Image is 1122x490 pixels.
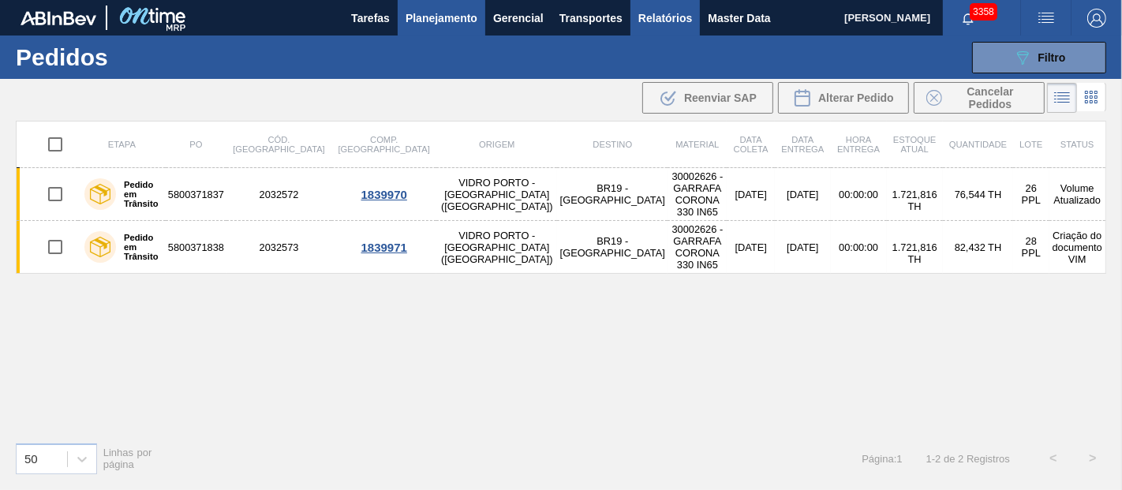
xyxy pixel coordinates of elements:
span: Transportes [559,9,623,28]
span: Destino [593,140,632,149]
div: Visão em Cards [1077,83,1106,113]
button: < [1034,439,1073,478]
img: TNhmsLtSVTkK8tSr43FrP2fwEKptu5GPRR3wAAAABJRU5ErkJggg== [21,11,96,25]
td: BR19 - [GEOGRAPHIC_DATA] [557,168,668,221]
span: Estoque atual [893,135,937,154]
td: 5800371837 [166,168,226,221]
span: Planejamento [406,9,477,28]
img: userActions [1037,9,1056,28]
td: [DATE] [727,168,775,221]
h1: Pedidos [16,48,239,66]
td: 00:00:00 [831,168,887,221]
td: [DATE] [775,221,831,274]
span: Filtro [1038,51,1066,64]
span: 1.721,816 TH [892,241,937,265]
td: 00:00:00 [831,221,887,274]
label: Pedido em Trânsito [116,233,159,261]
span: Página : 1 [862,453,902,465]
span: 1 - 2 de 2 Registros [926,453,1010,465]
span: 3358 [970,3,997,21]
td: VIDRO PORTO - [GEOGRAPHIC_DATA] ([GEOGRAPHIC_DATA]) [436,168,557,221]
div: 1839971 [334,241,434,254]
span: Data entrega [781,135,824,154]
a: Pedido em Trânsito58003718372032572VIDRO PORTO - [GEOGRAPHIC_DATA] ([GEOGRAPHIC_DATA])BR19 - [GEO... [17,168,1106,221]
td: [DATE] [775,168,831,221]
span: Material [675,140,719,149]
button: Cancelar Pedidos [914,82,1045,114]
td: 2032573 [226,221,331,274]
span: Status [1060,140,1094,149]
button: Notificações [943,7,993,29]
span: Linhas por página [103,447,152,470]
span: Cancelar Pedidos [948,85,1032,110]
td: 82,432 TH [943,221,1013,274]
td: VIDRO PORTO - [GEOGRAPHIC_DATA] ([GEOGRAPHIC_DATA]) [436,221,557,274]
span: Alterar Pedido [818,92,894,104]
td: 28 PPL [1013,221,1049,274]
span: Hora Entrega [837,135,880,154]
td: 26 PPL [1013,168,1049,221]
div: Alterar Pedido [778,82,909,114]
span: PO [189,140,202,149]
span: Reenviar SAP [684,92,757,104]
span: Quantidade [949,140,1007,149]
td: Volume Atualizado [1049,168,1106,221]
td: 30002626 - GARRAFA CORONA 330 IN65 [668,168,727,221]
td: Criação do documento VIM [1049,221,1106,274]
span: Tarefas [351,9,390,28]
span: Comp. [GEOGRAPHIC_DATA] [338,135,430,154]
span: Data coleta [734,135,769,154]
span: Etapa [108,140,136,149]
div: 1839970 [334,188,434,201]
span: Relatórios [638,9,692,28]
span: Lote [1019,140,1042,149]
td: 30002626 - GARRAFA CORONA 330 IN65 [668,221,727,274]
td: 2032572 [226,168,331,221]
button: Filtro [972,42,1106,73]
td: [DATE] [727,221,775,274]
span: Origem [479,140,514,149]
span: 1.721,816 TH [892,189,937,212]
img: Logout [1087,9,1106,28]
label: Pedido em Trânsito [116,180,159,208]
div: 50 [24,452,38,466]
a: Pedido em Trânsito58003718382032573VIDRO PORTO - [GEOGRAPHIC_DATA] ([GEOGRAPHIC_DATA])BR19 - [GEO... [17,221,1106,274]
span: Gerencial [493,9,544,28]
td: 76,544 TH [943,168,1013,221]
div: Reenviar SAP [642,82,773,114]
span: Master Data [708,9,770,28]
button: > [1073,439,1113,478]
td: BR19 - [GEOGRAPHIC_DATA] [557,221,668,274]
td: 5800371838 [166,221,226,274]
div: Visão em Lista [1047,83,1077,113]
span: Cód. [GEOGRAPHIC_DATA] [233,135,324,154]
div: Cancelar Pedidos em Massa [914,82,1045,114]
